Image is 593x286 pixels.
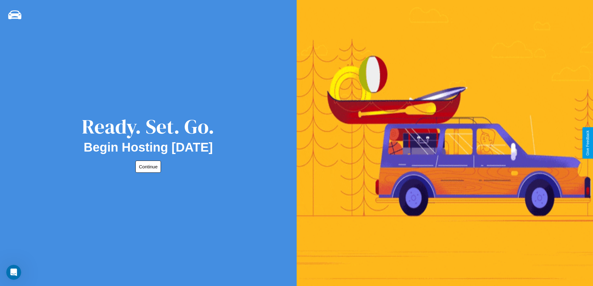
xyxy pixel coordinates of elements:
[135,161,161,173] button: Continue
[586,130,590,156] div: Give Feedback
[82,113,214,140] div: Ready. Set. Go.
[84,140,213,154] h2: Begin Hosting [DATE]
[6,265,21,280] iframe: Intercom live chat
